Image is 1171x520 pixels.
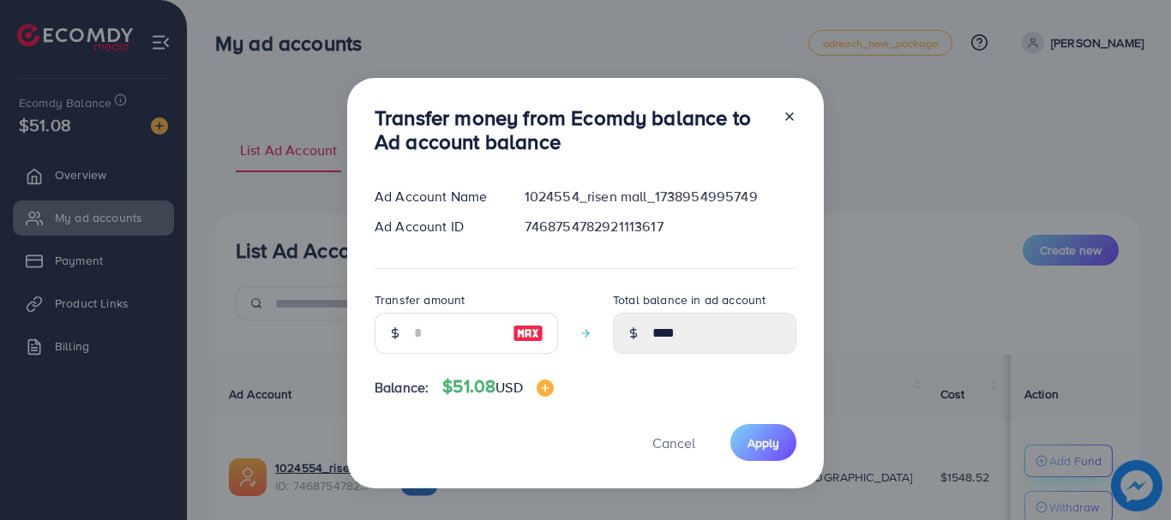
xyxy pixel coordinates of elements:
label: Transfer amount [375,291,465,308]
label: Total balance in ad account [613,291,766,308]
h4: $51.08 [442,376,553,397]
div: Ad Account ID [361,217,511,236]
button: Cancel [631,424,717,461]
div: Ad Account Name [361,187,511,206]
img: image [513,323,543,344]
span: USD [495,378,522,397]
img: image [537,380,554,397]
button: Apply [730,424,796,461]
span: Cancel [652,433,695,452]
h3: Transfer money from Ecomdy balance to Ad account balance [375,105,769,155]
div: 1024554_risen mall_1738954995749 [511,187,810,206]
div: 7468754782921113617 [511,217,810,236]
span: Balance: [375,378,429,397]
span: Apply [748,434,779,451]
